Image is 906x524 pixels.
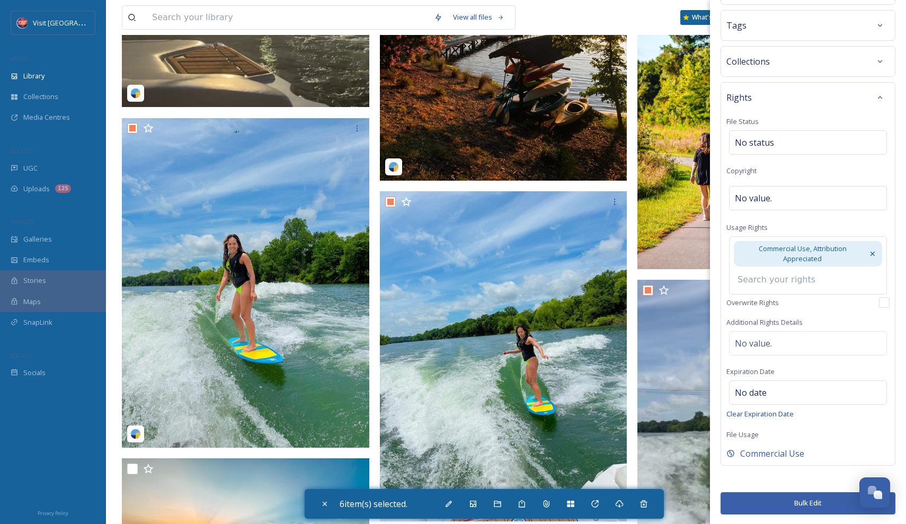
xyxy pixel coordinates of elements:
img: beelike_ceci_07282025_18073679458949406.jpeg [122,118,369,448]
img: snapsea-logo.png [388,162,399,172]
img: snapsea-logo.png [130,88,141,99]
span: Clear Expiration Date [726,409,794,419]
a: What's New [680,10,733,25]
span: Embeds [23,255,49,265]
span: Copyright [726,166,757,175]
span: Stories [23,276,46,286]
img: beelike_ceci_07282025_18073679458949406.jpeg [380,191,627,521]
a: Privacy Policy [38,506,68,519]
button: Bulk Edit [721,492,895,514]
span: 6 item(s) selected. [340,498,407,510]
span: Collections [726,55,770,68]
span: MEDIA [11,55,29,63]
span: Expiration Date [726,367,775,376]
span: File Status [726,117,759,126]
span: Collections [23,92,58,102]
span: Library [23,71,45,81]
span: Galleries [23,234,52,244]
input: Search your library [147,6,429,29]
span: Additional Rights Details [726,317,803,327]
span: No value. [735,337,772,350]
span: SnapLink [23,317,52,327]
button: Open Chat [859,477,890,508]
span: No value. [735,192,772,205]
img: Logo%20Image.png [17,17,28,28]
span: UGC [23,163,38,173]
span: Commercial Use [740,447,804,460]
img: snapsea-logo.png [130,429,141,439]
span: File Usage [726,430,759,439]
input: Search your rights [732,268,849,291]
a: View all files [448,7,510,28]
span: WIDGETS [11,218,35,226]
span: Rights [726,91,752,104]
div: 125 [55,184,71,193]
span: Media Centres [23,112,70,122]
span: SOCIALS [11,351,32,359]
span: Maps [23,297,41,307]
span: Usage Rights [726,223,768,232]
span: Privacy Policy [38,510,68,517]
span: No status [735,136,774,149]
span: No date [735,386,767,399]
span: Uploads [23,184,50,194]
span: Socials [23,368,46,378]
span: Overwrite Rights [726,298,779,308]
span: Commercial Use, Attribution Appreciated [739,244,866,264]
span: Tags [726,19,747,32]
span: Visit [GEOGRAPHIC_DATA][PERSON_NAME] [33,17,167,28]
span: COLLECT [11,147,33,155]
